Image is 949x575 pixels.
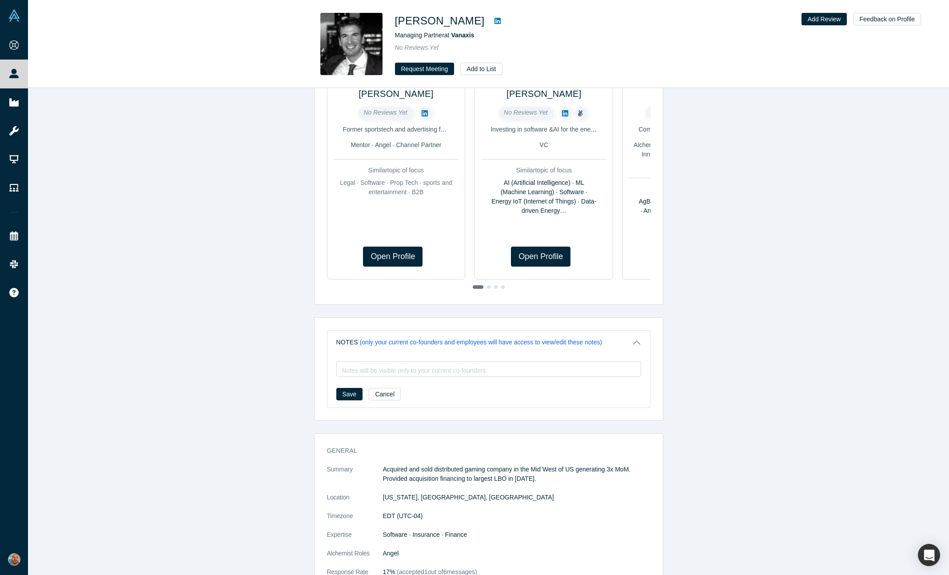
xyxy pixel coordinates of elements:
[327,465,383,493] dt: Summary
[369,388,401,400] button: Cancel
[629,140,754,168] div: Alchemist · Mentor · Customer · Corporate Innovator · Channel Partner · Angel · Strategic Investor
[327,530,383,549] dt: Expertise
[481,178,606,216] div: AI (Artificial Intelligence) · ML (Machine Learning) · Software · Energy IoT (Internet of Things)...
[395,44,439,51] span: No Reviews Yet
[383,511,650,521] dd: EDT (UTC-04)
[395,13,485,29] h1: [PERSON_NAME]
[327,549,383,567] dt: Alchemist Roles
[481,140,606,150] div: VC
[327,511,383,530] dt: Timezone
[481,166,606,175] div: Similar topic of focus
[801,13,847,25] button: Add Review
[336,388,363,400] button: Save
[336,361,641,377] div: rdw-wrapper
[360,339,602,346] p: (only your current co-founders and employees will have access to view/edit these notes)
[853,13,921,25] button: Feedback on Profile
[451,32,474,39] a: Vanaxis
[327,493,383,511] dt: Location
[511,247,570,267] a: Open Profile
[327,331,650,354] button: Notes (only your current co-founders and employees will have access to view/edit these notes)
[8,9,20,22] img: Alchemist Vault Logo
[460,63,502,75] button: Add to List
[334,166,459,175] div: Similar topic of focus
[629,197,754,234] div: AgBiotech (Agricultural Biotechnology) · Analytics · AI (Artificial Intelligence) · Quantum Compu...
[8,553,20,566] img: Aarlo Stone Fish's Account
[383,531,467,538] span: Software · Insurance · Finance
[340,179,452,196] span: Legal · Software · Prop Tech · sports and entertainment · B2B
[336,338,358,347] h3: Notes
[320,13,383,75] img: Nicolas Levin's Profile Image
[506,89,581,99] a: [PERSON_NAME]
[629,184,754,194] div: Similar topic of focus
[359,89,433,99] a: [PERSON_NAME]
[343,126,460,133] span: Former sportstech and advertising founder
[363,247,423,267] a: Open Profile
[504,109,548,116] span: No Reviews Yet
[343,364,635,374] div: rdw-editor
[334,140,459,150] div: Mentor · Angel · Channel Partner
[490,126,672,133] span: Investing in software &AI for the energy, infrastructure and climate
[395,63,455,75] button: Request Meeting
[383,465,650,483] p: Acquired and sold distributed gaming company in the Mid West of US generating 3x MoM. Provided ac...
[383,549,650,558] dd: Angel
[395,32,474,39] span: Managing Partner at
[363,109,407,116] span: No Reviews Yet
[383,493,650,502] dd: [US_STATE], [GEOGRAPHIC_DATA], [GEOGRAPHIC_DATA]
[327,446,638,455] h3: General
